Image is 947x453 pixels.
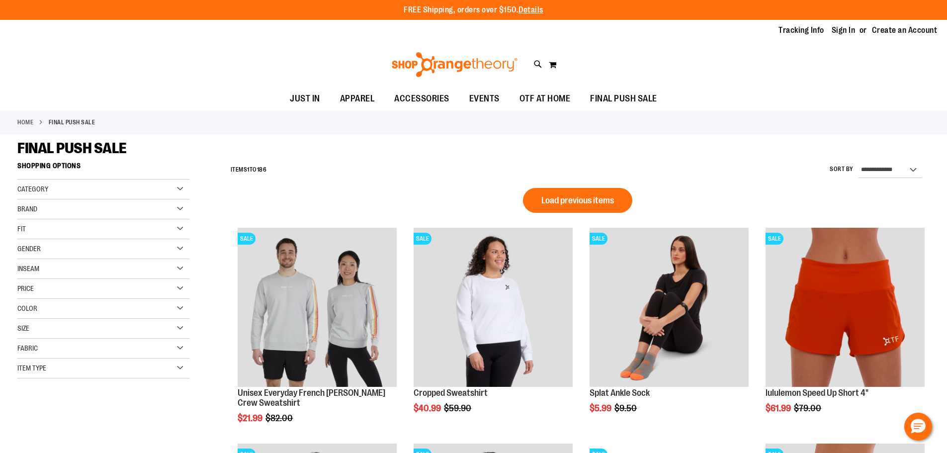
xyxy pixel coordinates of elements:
div: product [585,223,754,439]
a: Product image for lululemon Speed Up Short 4"SALE [766,228,925,388]
h2: Items to [231,162,267,178]
span: OTF AT HOME [519,88,571,110]
span: EVENTS [469,88,500,110]
a: Tracking Info [778,25,824,36]
span: Fabric [17,344,38,352]
span: SALE [590,233,607,245]
a: APPAREL [330,88,385,110]
span: Fit [17,225,26,233]
span: $5.99 [590,403,613,413]
div: product [233,223,402,448]
span: $61.99 [766,403,792,413]
a: Product image for Unisex Everyday French Terry Crew SweatshirtSALE [238,228,397,388]
a: Create an Account [872,25,938,36]
span: Load previous items [541,195,614,205]
a: JUST IN [280,88,330,110]
a: ACCESSORIES [384,88,459,110]
strong: Shopping Options [17,157,189,180]
a: Details [518,5,543,14]
span: FINAL PUSH SALE [590,88,657,110]
span: ACCESSORIES [394,88,449,110]
button: Load previous items [523,188,632,213]
span: Inseam [17,265,39,272]
span: APPAREL [340,88,375,110]
a: lululemon Speed Up Short 4" [766,388,868,398]
span: Item Type [17,364,46,372]
span: Category [17,185,48,193]
img: Product image for lululemon Speed Up Short 4" [766,228,925,387]
span: $79.00 [794,403,823,413]
span: $21.99 [238,413,264,423]
span: Color [17,304,37,312]
span: $59.90 [444,403,473,413]
strong: FINAL PUSH SALE [49,118,95,127]
a: Product image for Splat Ankle SockSALE [590,228,749,388]
a: Unisex Everyday French [PERSON_NAME] Crew Sweatshirt [238,388,385,408]
div: product [761,223,930,439]
img: Product image for Unisex Everyday French Terry Crew Sweatshirt [238,228,397,387]
a: EVENTS [459,88,510,110]
img: Shop Orangetheory [390,52,519,77]
a: FINAL PUSH SALE [580,88,667,110]
span: Gender [17,245,41,253]
span: Brand [17,205,37,213]
span: SALE [238,233,256,245]
img: Front facing view of Cropped Sweatshirt [414,228,573,387]
span: 1 [247,166,250,173]
a: Sign In [832,25,856,36]
a: Home [17,118,33,127]
span: Price [17,284,34,292]
span: $9.50 [614,403,638,413]
span: JUST IN [290,88,320,110]
div: product [409,223,578,439]
button: Hello, have a question? Let’s chat. [904,413,932,441]
span: Size [17,324,29,332]
span: SALE [766,233,783,245]
span: 186 [257,166,267,173]
span: FINAL PUSH SALE [17,140,127,157]
label: Sort By [830,165,854,174]
img: Product image for Splat Ankle Sock [590,228,749,387]
p: FREE Shipping, orders over $150. [404,4,543,16]
span: $82.00 [265,413,294,423]
a: OTF AT HOME [510,88,581,110]
span: SALE [414,233,431,245]
span: $40.99 [414,403,442,413]
a: Splat Ankle Sock [590,388,650,398]
a: Cropped Sweatshirt [414,388,488,398]
a: Front facing view of Cropped SweatshirtSALE [414,228,573,388]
